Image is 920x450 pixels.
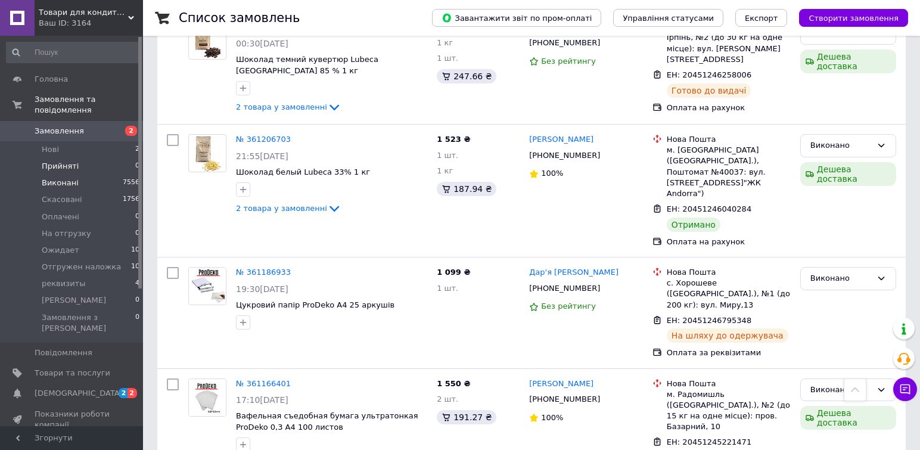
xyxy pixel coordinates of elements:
span: Товари та послуги [35,368,110,378]
span: 4 [135,278,139,289]
span: 1 099 ₴ [437,268,470,277]
div: м. Радомишль ([GEOGRAPHIC_DATA].), №2 (до 15 кг на одне місце): пров. Базарний, 10 [667,389,791,433]
span: 1 кг [437,38,453,47]
span: Завантажити звіт по пром-оплаті [442,13,592,23]
span: Створити замовлення [809,14,899,23]
div: Ваш ID: 3164 [39,18,143,29]
span: 100% [541,413,563,422]
span: ЕН: 20451246040284 [667,204,751,213]
span: Отгружен наложка [42,262,121,272]
div: Виконано [810,272,872,285]
span: 2 товара у замовленні [236,204,327,213]
span: 0 [135,295,139,306]
div: Нова Пошта [667,378,791,389]
input: Пошук [6,42,141,63]
span: [DEMOGRAPHIC_DATA] [35,388,123,399]
a: Шоколад темний кувертюр Lubeca [GEOGRAPHIC_DATA] 85 % 1 кг [236,55,378,75]
div: Оплата на рахунок [667,103,791,113]
span: [PHONE_NUMBER] [529,284,600,293]
a: Фото товару [188,21,226,60]
span: [PERSON_NAME] [42,295,106,306]
a: Шоколад белый Lubeca 33% 1 кг [236,167,370,176]
span: 7556 [123,178,139,188]
div: Дешева доставка [800,162,896,186]
span: 1 550 ₴ [437,379,470,388]
a: 2 товара у замовленні [236,103,341,111]
span: 10 [131,245,139,256]
span: 0 [135,161,139,172]
a: Дар'я [PERSON_NAME] [529,267,618,278]
h1: Список замовлень [179,11,300,25]
span: Без рейтингу [541,302,596,311]
span: [PHONE_NUMBER] [529,151,600,160]
div: На шляху до одержувача [667,328,788,343]
span: Повідомлення [35,347,92,358]
span: 2 [135,144,139,155]
span: Управління статусами [623,14,714,23]
span: Експорт [745,14,778,23]
a: Цукровий папір ProDeko А4 25 аркушів [236,300,394,309]
div: Ірпінь, №2 (до 30 кг на одне місце): вул. [PERSON_NAME][STREET_ADDRESS] [667,32,791,65]
span: 1 кг [437,166,453,175]
span: ЕН: 20451245221471 [667,437,751,446]
span: 1 523 ₴ [437,135,470,144]
span: Оплачені [42,212,79,222]
span: 1 шт. [437,151,458,160]
button: Чат з покупцем [893,377,917,401]
span: Без рейтингу [541,57,596,66]
span: Товари для кондитера ProDeko [39,7,128,18]
div: Оплата на рахунок [667,237,791,247]
button: Експорт [735,9,788,27]
div: м. [GEOGRAPHIC_DATA] ([GEOGRAPHIC_DATA].), Поштомат №40037: вул. [STREET_ADDRESS]"ЖК Andorra") [667,145,791,199]
a: [PERSON_NAME] [529,378,593,390]
span: 0 [135,228,139,239]
span: [PHONE_NUMBER] [529,38,600,47]
span: Скасовані [42,194,82,205]
span: 17:10[DATE] [236,395,288,405]
span: 1 шт. [437,284,458,293]
img: Фото товару [189,268,226,305]
a: 2 товара у замовленні [236,204,341,213]
span: 2 [128,388,137,398]
span: 2 товара у замовленні [236,103,327,111]
span: Нові [42,144,59,155]
span: 10 [131,262,139,272]
a: Створити замовлення [787,13,908,22]
span: Замовлення [35,126,84,136]
div: с. Хорошеве ([GEOGRAPHIC_DATA].), №1 (до 200 кг): вул. Миру,13 [667,278,791,311]
button: Завантажити звіт по пром-оплаті [432,9,601,27]
div: Виконано [810,139,872,152]
div: Оплата за реквізитами [667,347,791,358]
a: № 361206703 [236,135,291,144]
div: Отримано [667,218,720,232]
span: 00:30[DATE] [236,39,288,48]
div: 187.94 ₴ [437,182,496,196]
div: Дешева доставка [800,49,896,73]
span: 2 [125,126,137,136]
div: Готово до видачі [667,83,751,98]
span: Прийняті [42,161,79,172]
span: 0 [135,312,139,334]
div: Нова Пошта [667,134,791,145]
span: 1 шт. [437,54,458,63]
span: Головна [35,74,68,85]
span: Показники роботи компанії [35,409,110,430]
div: Дешева доставка [800,406,896,430]
span: 0 [135,212,139,222]
div: 191.27 ₴ [437,410,496,424]
span: Замовлення з [PERSON_NAME] [42,312,135,334]
span: 19:30[DATE] [236,284,288,294]
a: Вафельная съедобная бумага ультратонкая ProDeko 0,3 A4 100 листов [236,411,418,432]
span: ЕН: 20451246795348 [667,316,751,325]
span: реквизиты [42,278,85,289]
img: Фото товару [189,379,225,416]
a: № 361166401 [236,379,291,388]
img: Фото товару [193,22,222,59]
span: [PHONE_NUMBER] [529,395,600,404]
span: 100% [541,169,563,178]
span: Замовлення та повідомлення [35,94,143,116]
div: Нова Пошта [667,267,791,278]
